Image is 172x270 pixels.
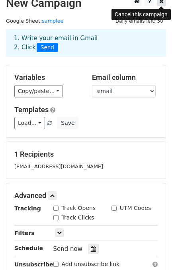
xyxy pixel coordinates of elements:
h5: Email column [92,73,158,82]
span: Send now [53,245,83,253]
a: samplee [42,18,63,24]
a: Load... [14,117,45,129]
small: [EMAIL_ADDRESS][DOMAIN_NAME] [14,163,103,169]
small: Google Sheet: [6,18,63,24]
a: Copy/paste... [14,85,63,97]
strong: Filters [14,230,35,236]
a: Templates [14,105,49,114]
a: Daily emails left: 50 [113,18,166,24]
strong: Tracking [14,205,41,212]
iframe: Chat Widget [132,232,172,270]
h5: Advanced [14,191,158,200]
strong: Unsubscribe [14,261,53,268]
label: Add unsubscribe link [62,260,120,268]
div: Cancel this campaign [111,9,171,20]
span: Send [37,43,58,52]
label: Track Opens [62,204,96,212]
label: UTM Codes [120,204,151,212]
h5: Variables [14,73,80,82]
h5: 1 Recipients [14,150,158,159]
button: Save [57,117,78,129]
div: 1. Write your email in Gmail 2. Click [8,34,164,52]
label: Track Clicks [62,214,94,222]
strong: Schedule [14,245,43,251]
